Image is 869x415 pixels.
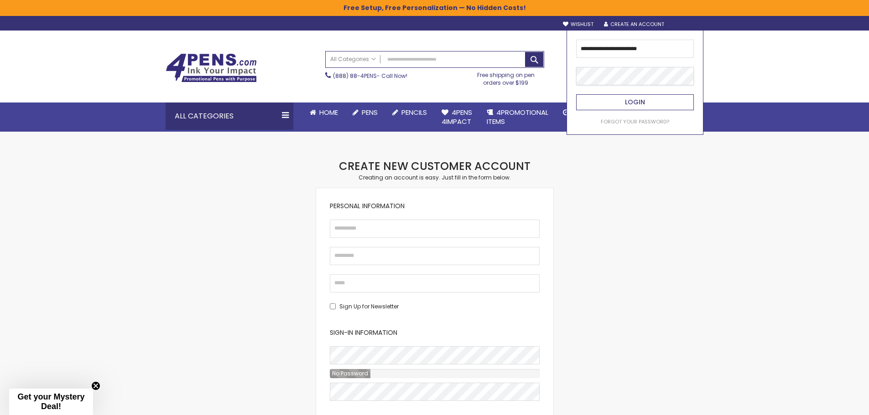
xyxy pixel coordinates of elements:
a: Pencils [385,102,434,123]
span: Sign Up for Newsletter [339,302,399,310]
a: Rush [556,102,597,123]
span: No Password [330,369,370,377]
a: Create an Account [604,21,664,28]
span: 4PROMOTIONAL ITEMS [487,108,548,126]
a: Wishlist [563,21,593,28]
div: All Categories [166,102,293,130]
span: - Call Now! [333,72,407,80]
span: Get your Mystery Deal! [17,392,84,411]
img: 4Pens Custom Pens and Promotional Products [166,53,257,82]
span: Login [625,97,645,107]
div: Creating an account is easy. Just fill in the form below. [316,174,553,181]
a: (888) 88-4PENS [333,72,377,80]
div: Get your Mystery Deal!Close teaser [9,389,93,415]
a: Forgot Your Password? [601,118,669,125]
div: Password Strength: [330,369,370,378]
button: Login [576,94,694,110]
span: Personal Information [330,201,405,210]
a: 4PROMOTIONALITEMS [479,102,556,132]
span: Forgot Your Password? [601,118,669,125]
div: Sign In [673,21,703,28]
span: Pencils [401,108,427,117]
a: Home [302,102,345,123]
span: Sign-in Information [330,328,397,337]
span: Home [319,108,338,117]
a: Pens [345,102,385,123]
span: All Categories [330,56,376,63]
span: Pens [362,108,378,117]
div: Free shipping on pen orders over $199 [468,68,544,86]
a: 4Pens4impact [434,102,479,132]
a: All Categories [326,51,380,67]
button: Close teaser [91,381,100,390]
strong: Create New Customer Account [339,159,531,174]
span: 4Pens 4impact [442,108,472,126]
iframe: Google Customer Reviews [794,390,869,415]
